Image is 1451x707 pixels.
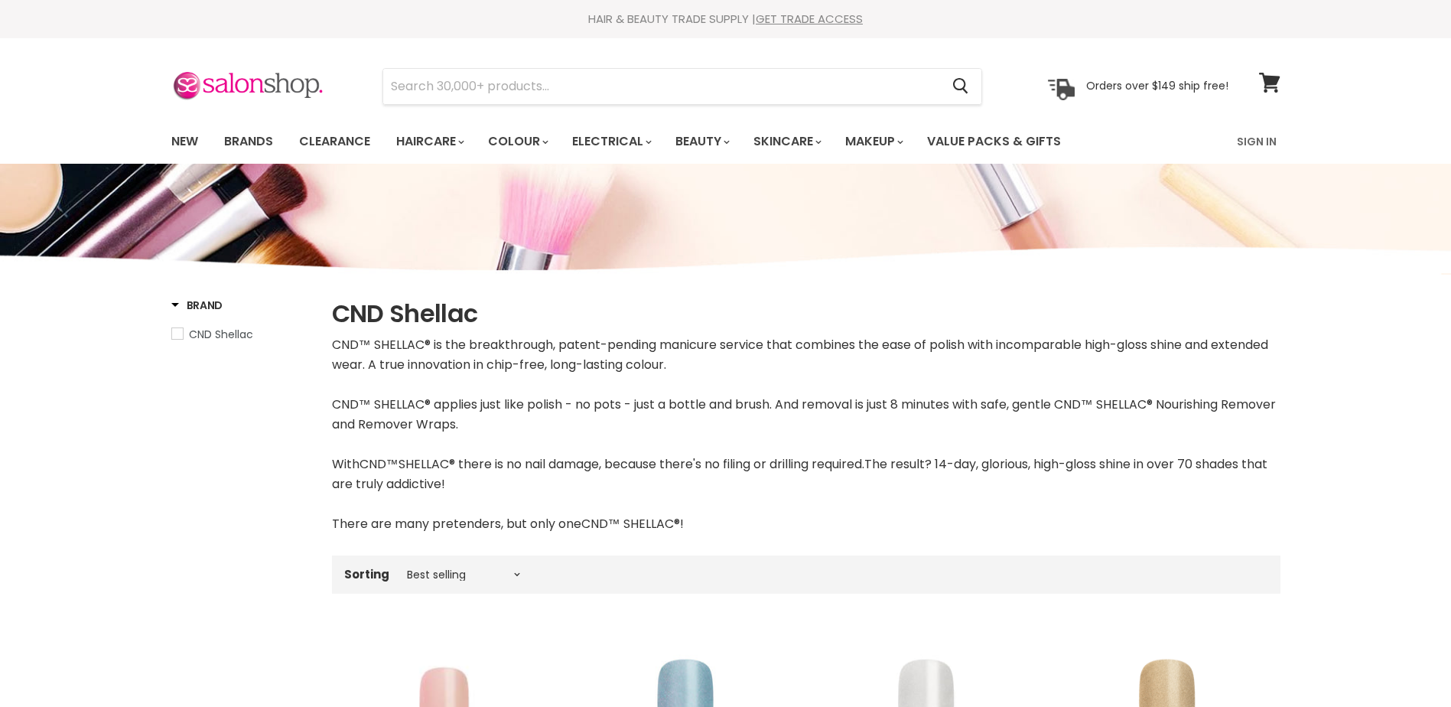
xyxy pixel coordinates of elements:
input: Search [383,69,941,104]
a: Sign In [1228,125,1286,158]
a: Brands [213,125,285,158]
a: Beauty [664,125,739,158]
label: Sorting [344,568,389,581]
a: Electrical [561,125,661,158]
nav: Main [152,119,1300,164]
button: Search [941,69,981,104]
a: New [160,125,210,158]
form: Product [382,68,982,105]
div: HAIR & BEAUTY TRADE SUPPLY | [152,11,1300,27]
a: Haircare [385,125,473,158]
a: Value Packs & Gifts [916,125,1072,158]
a: Skincare [742,125,831,158]
a: Colour [477,125,558,158]
ul: Main menu [160,119,1150,164]
a: Makeup [834,125,913,158]
a: GET TRADE ACCESS [756,11,863,27]
p: Orders over $149 ship free! [1086,79,1228,93]
a: Clearance [288,125,382,158]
